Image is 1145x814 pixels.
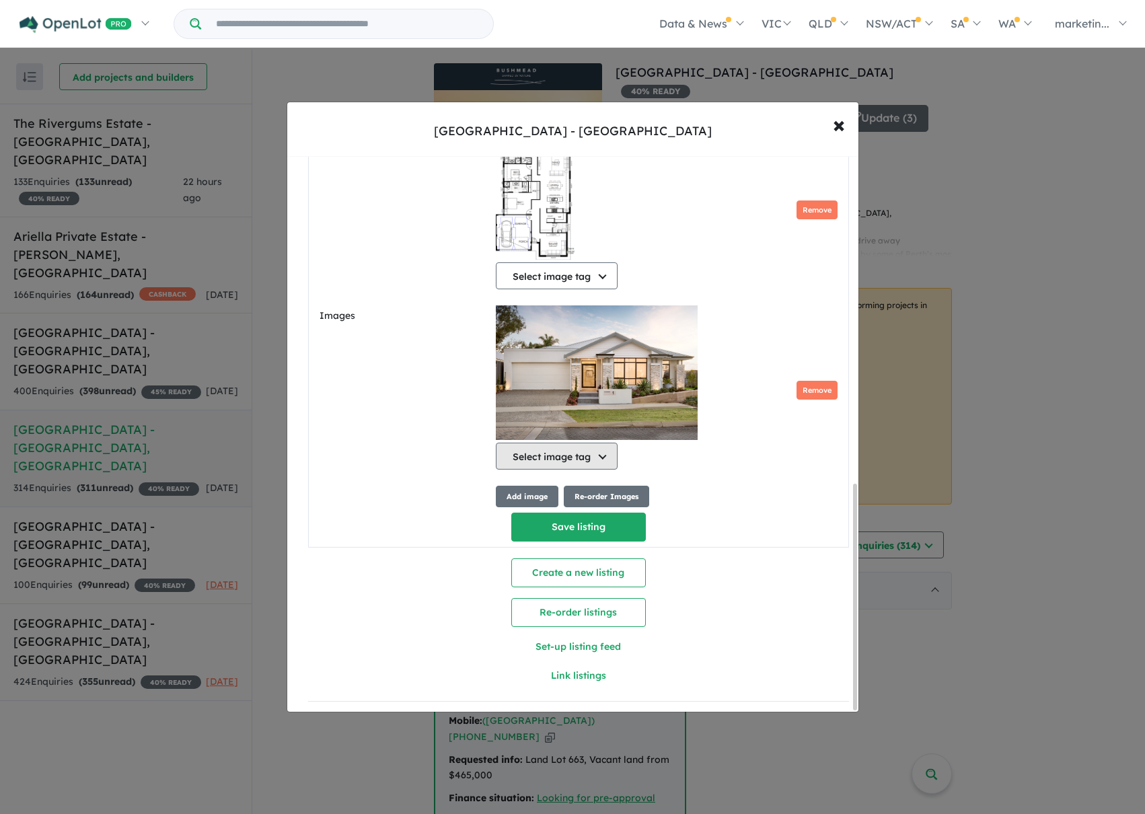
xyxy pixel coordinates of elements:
button: Add image [496,486,558,508]
button: Create a new listing [511,558,646,587]
span: marketin... [1055,17,1109,30]
button: Link listings [443,661,714,690]
button: Set-up listing feed [443,632,714,661]
div: [GEOGRAPHIC_DATA] - [GEOGRAPHIC_DATA] [434,122,712,140]
button: Re-order Images [564,486,649,508]
button: Select image tag [496,262,618,289]
img: f3x8XFhZKSEjIzM5X8ffgPA1M72fI7p50AAAAASUVORK5CYII= [496,125,577,260]
button: Re-order listings [511,598,646,627]
button: Remove [797,381,838,400]
button: Remove [797,200,838,220]
img: Z [496,305,698,440]
span: × [833,110,845,139]
input: Try estate name, suburb, builder or developer [204,9,490,38]
button: Save listing [511,513,646,542]
button: Select image tag [496,443,618,470]
label: Images [320,308,490,324]
img: Openlot PRO Logo White [20,16,132,33]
